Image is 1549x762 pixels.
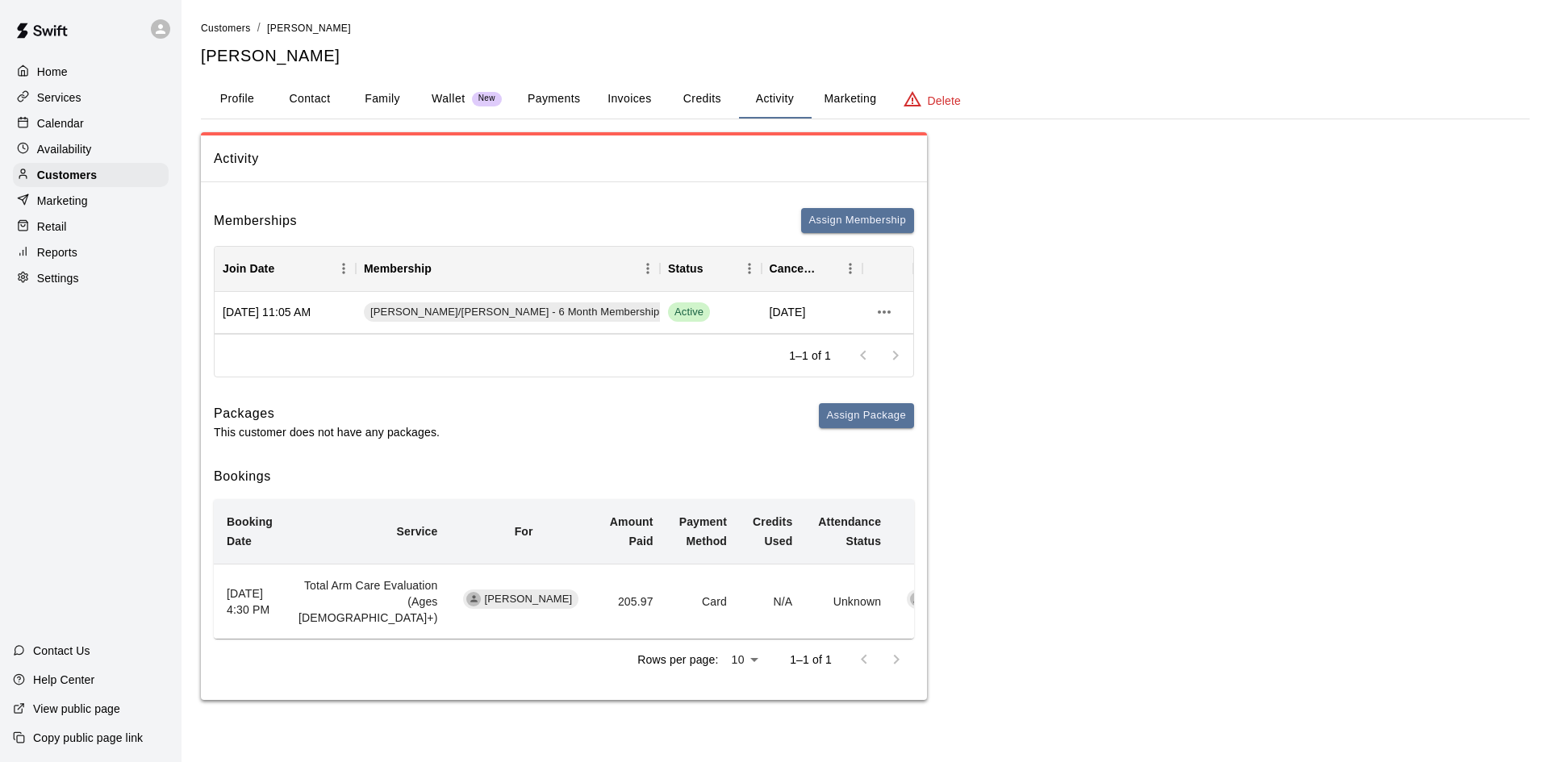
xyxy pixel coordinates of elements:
[267,23,351,34] span: [PERSON_NAME]
[762,246,863,291] div: Cancel Date
[432,257,454,280] button: Sort
[37,115,84,131] p: Calendar
[13,137,169,161] a: Availability
[515,80,593,119] button: Payments
[37,193,88,209] p: Marketing
[737,256,762,281] button: Menu
[668,246,704,291] div: Status
[201,19,1530,37] nav: breadcrumb
[668,305,710,320] span: Active
[201,80,273,119] button: Profile
[515,525,533,538] b: For
[13,111,169,135] a: Calendar
[801,208,914,233] button: Assign Membership
[201,80,1530,119] div: basic tabs example
[33,672,94,688] p: Help Center
[201,45,1530,67] h5: [PERSON_NAME]
[907,589,1022,609] div: [PERSON_NAME]
[816,257,838,280] button: Sort
[805,564,894,639] td: Unknown
[37,167,97,183] p: Customers
[871,298,898,326] button: more actions
[214,403,440,424] h6: Packages
[770,246,816,291] div: Cancel Date
[364,302,739,322] a: Tom/Mike - 6 Month Membership - 2x per week
[724,648,764,672] div: 10
[738,80,811,119] button: Activity
[332,256,356,281] button: Menu
[274,257,297,280] button: Sort
[364,246,432,291] div: Membership
[740,564,805,639] td: N/A
[636,256,660,281] button: Menu
[478,592,578,607] span: [PERSON_NAME]
[215,246,356,291] div: Join Date
[597,564,666,639] td: 205.97
[753,515,792,548] b: Credits Used
[33,730,143,746] p: Copy public page link
[13,85,169,110] a: Services
[37,141,92,157] p: Availability
[201,21,251,34] a: Customers
[910,592,925,606] div: Brad Hedden
[593,80,666,119] button: Invoices
[364,305,733,320] span: [PERSON_NAME]/[PERSON_NAME] - 6 Month Membership - 2x per week
[215,292,356,334] div: [DATE] 11:05 AM
[668,302,710,322] span: Active
[397,525,438,538] b: Service
[201,23,251,34] span: Customers
[214,424,440,440] p: This customer does not have any packages.
[346,80,419,119] button: Family
[818,515,881,548] b: Attendance Status
[704,257,726,280] button: Sort
[790,652,832,668] p: 1–1 of 1
[789,348,831,364] p: 1–1 of 1
[637,652,718,668] p: Rows per page:
[273,80,346,119] button: Contact
[13,60,169,84] a: Home
[838,256,862,281] button: Menu
[819,403,914,428] button: Assign Package
[33,701,120,717] p: View public page
[770,304,806,320] span: [DATE]
[928,93,961,109] p: Delete
[37,90,81,106] p: Services
[214,564,286,639] th: [DATE] 4:30 PM
[660,246,762,291] div: Status
[679,515,727,548] b: Payment Method
[214,499,1040,639] table: simple table
[472,94,502,104] span: New
[227,515,273,548] b: Booking Date
[13,214,169,239] a: Retail
[432,90,466,107] p: Wallet
[257,19,261,36] li: /
[13,266,169,290] a: Settings
[666,564,740,639] td: Card
[610,515,653,548] b: Amount Paid
[286,564,450,639] td: Total Arm Care Evaluation (Ages [DEMOGRAPHIC_DATA]+)
[37,270,79,286] p: Settings
[666,80,738,119] button: Credits
[13,163,169,187] a: Customers
[811,80,889,119] button: Marketing
[37,64,68,80] p: Home
[214,210,297,231] h6: Memberships
[466,592,481,606] div: Connor Clarke
[223,246,274,291] div: Join Date
[37,244,77,260] p: Reports
[356,246,660,291] div: Membership
[13,189,169,213] a: Marketing
[214,466,914,487] h6: Bookings
[13,240,169,264] a: Reports
[214,148,914,169] span: Activity
[37,219,67,235] p: Retail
